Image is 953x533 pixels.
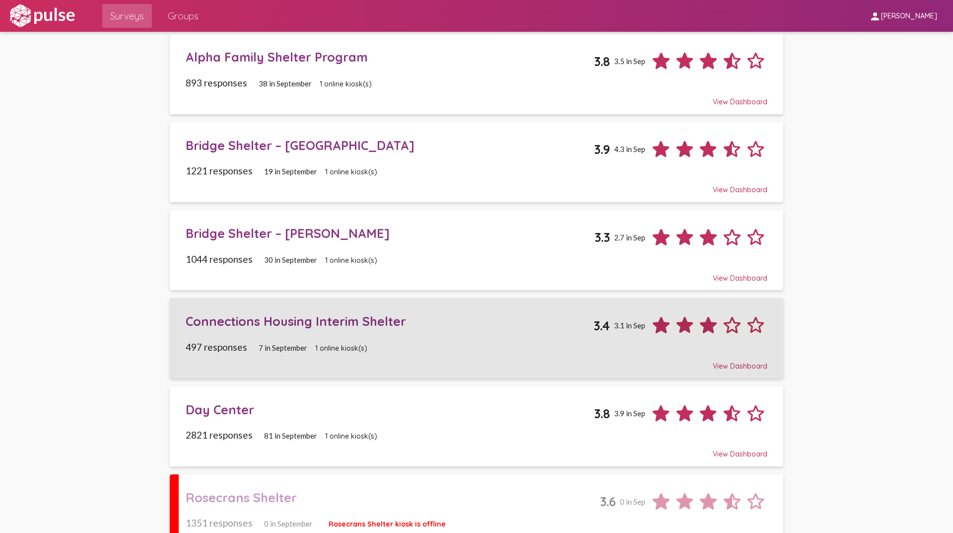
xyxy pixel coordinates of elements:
a: Groups [160,4,206,28]
span: Rosecrans Shelter kiosk is offline [329,520,446,529]
mat-icon: person [869,10,881,22]
img: white-logo.svg [8,3,76,28]
span: 2821 responses [186,429,253,441]
div: Rosecrans Shelter [186,490,601,505]
span: Groups [168,7,199,25]
span: 1 online kiosk(s) [325,167,377,176]
span: 3.1 in Sep [614,321,645,330]
span: 893 responses [186,77,247,88]
span: 1044 responses [186,253,253,265]
span: [PERSON_NAME] [881,12,937,21]
a: Day Center3.83.9 in Sep2821 responses81 in September1 online kiosk(s)View Dashboard [170,386,783,466]
span: 7 in September [259,343,307,352]
span: 1 online kiosk(s) [325,432,377,441]
span: 1221 responses [186,165,253,176]
div: View Dashboard [186,265,768,283]
span: 3.9 [594,142,610,157]
div: Alpha Family Shelter Program [186,49,595,65]
button: [PERSON_NAME] [861,6,945,25]
div: Bridge Shelter – [GEOGRAPHIC_DATA] [186,138,595,153]
a: Bridge Shelter – [PERSON_NAME]3.32.7 in Sep1044 responses30 in September1 online kiosk(s)View Das... [170,210,783,290]
a: Bridge Shelter – [GEOGRAPHIC_DATA]3.94.3 in Sep1221 responses19 in September1 online kiosk(s)View... [170,122,783,202]
span: 3.8 [594,406,610,421]
span: 3.8 [594,54,610,69]
span: 497 responses [186,341,247,353]
a: Surveys [102,4,152,28]
span: Surveys [110,7,144,25]
span: 2.7 in Sep [614,233,645,242]
span: 0 in Sep [620,497,645,506]
span: 0 in September [264,519,313,528]
div: View Dashboard [186,176,768,194]
div: View Dashboard [186,441,768,458]
span: 4.3 in Sep [614,145,645,153]
span: 3.3 [595,229,610,245]
span: 81 in September [264,431,317,440]
span: 3.6 [600,494,616,509]
span: 3.9 in Sep [614,409,645,418]
div: View Dashboard [186,88,768,106]
div: View Dashboard [186,353,768,371]
span: 3.5 in Sep [614,57,645,66]
span: 3.4 [594,318,610,333]
span: 1 online kiosk(s) [315,344,367,353]
a: Alpha Family Shelter Program3.83.5 in Sep893 responses38 in September1 online kiosk(s)View Dashboard [170,34,783,114]
div: Connections Housing Interim Shelter [186,313,594,329]
span: 1 online kiosk(s) [320,79,372,88]
div: Day Center [186,402,595,417]
span: 1351 responses [186,517,253,529]
span: 30 in September [264,255,317,264]
span: 19 in September [264,167,317,176]
div: Bridge Shelter – [PERSON_NAME] [186,226,595,241]
a: Connections Housing Interim Shelter3.43.1 in Sep497 responses7 in September1 online kiosk(s)View ... [170,298,783,378]
span: 38 in September [259,79,312,88]
span: 1 online kiosk(s) [325,256,377,265]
